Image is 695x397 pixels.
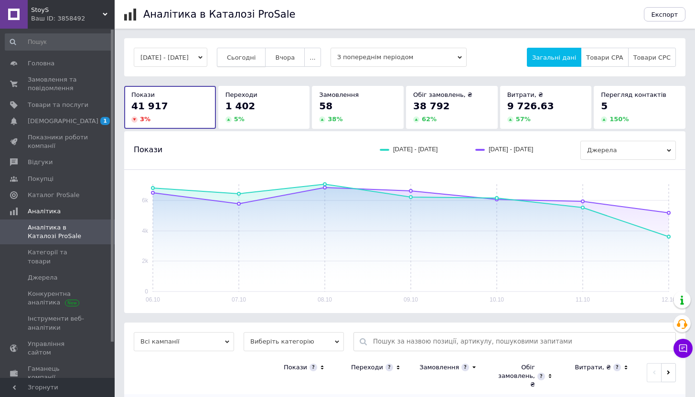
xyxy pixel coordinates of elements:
div: Переходи [351,363,383,372]
span: Замовлення [319,91,359,98]
span: Управління сайтом [28,340,88,357]
text: 11.10 [576,296,590,303]
text: 6k [142,197,149,204]
span: Каталог ProSale [28,191,79,199]
h1: Аналітика в Каталозі ProSale [143,9,295,20]
span: 5 % [234,115,245,123]
button: [DATE] - [DATE] [134,48,207,67]
span: Аналітика в Каталозі ProSale [28,223,88,240]
span: 5 [601,100,608,112]
text: 10.10 [490,296,504,303]
span: 58 [319,100,332,112]
span: 1 [100,117,110,125]
span: Категорії та товари [28,248,88,265]
div: Замовлення [419,363,459,372]
span: 38 % [328,115,342,123]
span: Товари CPC [633,54,671,61]
span: Інструменти веб-аналітики [28,314,88,332]
span: Експорт [652,11,678,18]
span: Всі кампанії [134,332,234,351]
span: Конкурентна аналітика [28,290,88,307]
text: 4k [142,228,149,234]
span: 3 % [140,115,150,123]
span: StoyS [31,6,103,14]
span: Головна [28,59,54,68]
text: 12.10 [662,296,676,303]
text: 08.10 [318,296,332,303]
text: 2k [142,258,149,264]
span: Джерела [580,141,676,160]
span: 38 792 [413,100,450,112]
span: Замовлення та повідомлення [28,75,88,93]
text: 0 [145,288,148,295]
span: Товари та послуги [28,101,88,109]
div: Ваш ID: 3858492 [31,14,115,23]
button: Загальні дані [527,48,581,67]
span: Переходи [225,91,257,98]
button: Вчора [265,48,305,67]
span: 150 % [609,115,629,123]
span: Джерела [28,273,57,282]
span: Гаманець компанії [28,365,88,382]
button: Експорт [644,7,686,21]
span: 62 % [422,115,437,123]
span: Аналітика [28,207,61,216]
span: Вчора [275,54,295,61]
span: Виберіть категорію [244,332,344,351]
span: Відгуки [28,158,53,167]
span: Покази [134,145,162,155]
span: Покази [131,91,155,98]
button: ... [304,48,321,67]
input: Пошук за назвою позиції, артикулу, пошуковими запитами [373,333,671,351]
span: Сьогодні [227,54,256,61]
button: Сьогодні [217,48,266,67]
span: 9 726.63 [507,100,554,112]
span: Показники роботи компанії [28,133,88,150]
span: ... [310,54,315,61]
span: 41 917 [131,100,168,112]
text: 06.10 [146,296,160,303]
span: Витрати, ₴ [507,91,544,98]
span: Обіг замовлень, ₴ [413,91,472,98]
span: Загальні дані [532,54,576,61]
button: Чат з покупцем [674,339,693,358]
span: Покупці [28,175,53,183]
div: Обіг замовлень, ₴ [495,363,535,389]
text: 09.10 [404,296,418,303]
span: Перегляд контактів [601,91,666,98]
span: Товари CPA [586,54,623,61]
span: 1 402 [225,100,256,112]
div: Покази [284,363,307,372]
span: [DEMOGRAPHIC_DATA] [28,117,98,125]
span: З попереднім періодом [331,48,467,67]
button: Товари CPA [581,48,628,67]
span: 57 % [516,115,531,123]
button: Товари CPC [628,48,676,67]
text: 07.10 [232,296,246,303]
input: Пошук [5,33,113,51]
div: Витрати, ₴ [575,363,611,372]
